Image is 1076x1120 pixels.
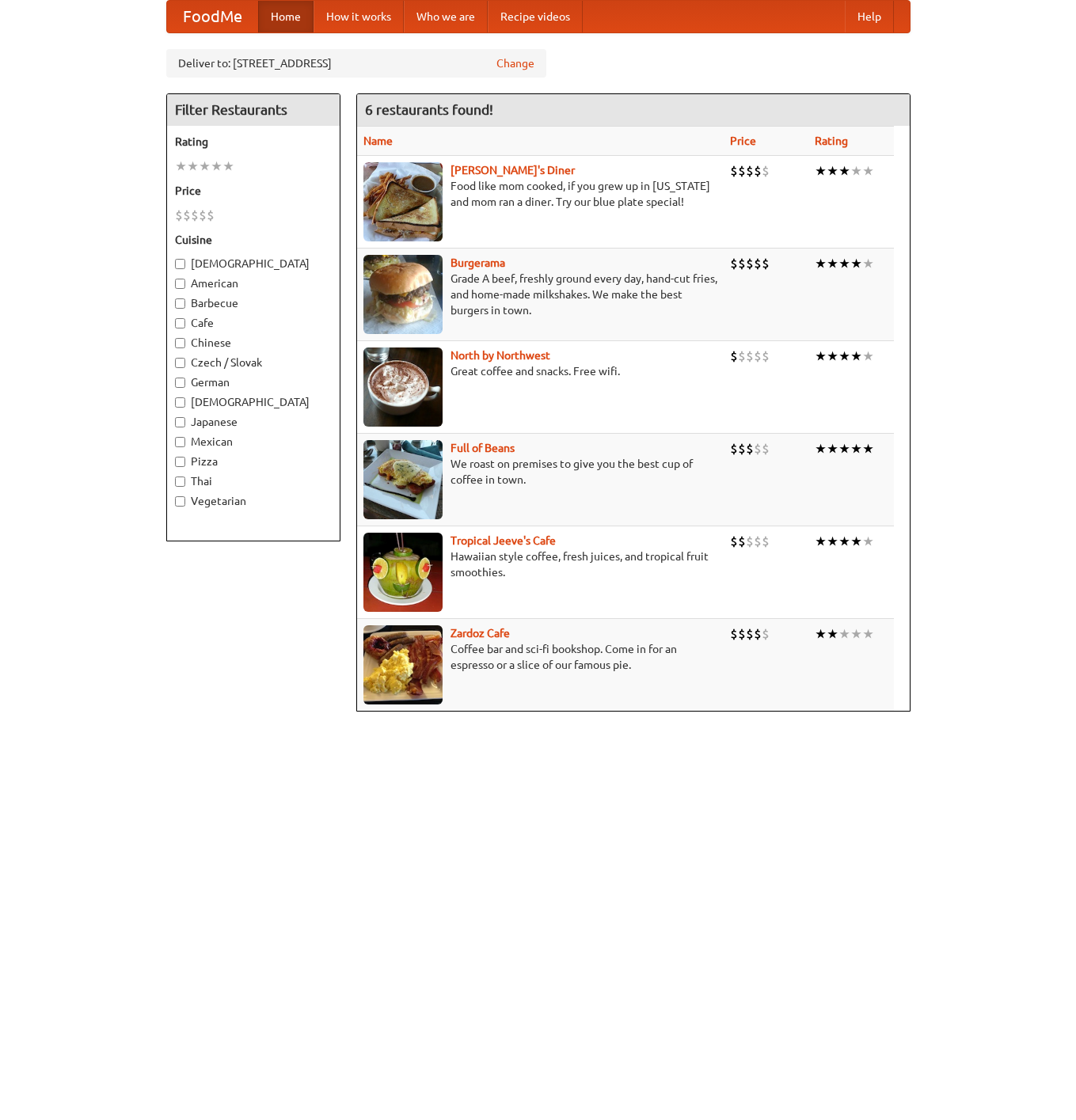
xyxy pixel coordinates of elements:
[451,442,515,454] a: Full of Beans
[211,158,222,175] li: ★
[175,259,185,269] input: [DEMOGRAPHIC_DATA]
[838,440,850,457] li: ★
[363,641,717,673] p: Coffee bar and sci-fi bookshop. Come in for an espresso or a slice of our famous pie.
[363,178,717,210] p: Food like mom cooked, if you grew up in [US_STATE] and mom ran a diner. Try our blue plate special!
[167,94,340,126] h4: Filter Restaurants
[175,476,185,487] input: Thai
[175,232,332,248] h5: Cuisine
[746,347,754,365] li: $
[207,207,215,224] li: $
[363,363,717,379] p: Great coffee and snacks. Free wifi.
[175,355,332,370] label: Czech / Slovak
[175,279,185,289] input: American
[451,534,556,547] b: Tropical Jeeve's Cafe
[175,394,332,410] label: [DEMOGRAPHIC_DATA]
[746,255,754,272] li: $
[754,347,762,365] li: $
[754,255,762,272] li: $
[762,255,770,272] li: $
[363,347,443,427] img: north.jpg
[175,315,332,331] label: Cafe
[488,1,583,32] a: Recipe videos
[850,533,862,550] li: ★
[815,162,827,180] li: ★
[175,338,185,348] input: Chinese
[363,533,443,612] img: jeeves.jpg
[451,256,505,269] b: Burgerama
[746,625,754,643] li: $
[258,1,314,32] a: Home
[738,625,746,643] li: $
[175,473,332,489] label: Thai
[199,207,207,224] li: $
[730,347,738,365] li: $
[363,135,393,147] a: Name
[827,625,838,643] li: ★
[827,347,838,365] li: ★
[862,255,874,272] li: ★
[187,158,199,175] li: ★
[838,347,850,365] li: ★
[175,318,185,328] input: Cafe
[862,440,874,457] li: ★
[222,158,234,175] li: ★
[862,162,874,180] li: ★
[838,533,850,550] li: ★
[815,135,848,147] a: Rating
[738,162,746,180] li: $
[175,414,332,430] label: Japanese
[175,134,332,150] h5: Rating
[730,625,738,643] li: $
[175,256,332,271] label: [DEMOGRAPHIC_DATA]
[762,162,770,180] li: $
[166,49,546,78] div: Deliver to: [STREET_ADDRESS]
[175,457,185,467] input: Pizza
[175,378,185,388] input: German
[183,207,191,224] li: $
[363,456,717,488] p: We roast on premises to give you the best cup of coffee in town.
[451,627,510,640] a: Zardoz Cafe
[175,434,332,450] label: Mexican
[496,55,534,71] a: Change
[363,271,717,318] p: Grade A beef, freshly ground every day, hand-cut fries, and home-made milkshakes. We make the bes...
[175,496,185,507] input: Vegetarian
[862,347,874,365] li: ★
[815,625,827,643] li: ★
[451,349,550,362] a: North by Northwest
[850,162,862,180] li: ★
[363,255,443,334] img: burgerama.jpg
[175,417,185,427] input: Japanese
[730,533,738,550] li: $
[746,440,754,457] li: $
[363,162,443,241] img: sallys.jpg
[850,625,862,643] li: ★
[175,275,332,291] label: American
[850,440,862,457] li: ★
[762,347,770,365] li: $
[762,440,770,457] li: $
[738,533,746,550] li: $
[451,164,575,177] a: [PERSON_NAME]'s Diner
[827,255,838,272] li: ★
[850,255,862,272] li: ★
[746,162,754,180] li: $
[175,374,332,390] label: German
[815,533,827,550] li: ★
[850,347,862,365] li: ★
[314,1,404,32] a: How it works
[730,440,738,457] li: $
[738,255,746,272] li: $
[365,102,493,117] ng-pluralize: 6 restaurants found!
[845,1,894,32] a: Help
[762,625,770,643] li: $
[363,625,443,704] img: zardoz.jpg
[175,207,183,224] li: $
[175,437,185,447] input: Mexican
[175,295,332,311] label: Barbecue
[738,440,746,457] li: $
[175,183,332,199] h5: Price
[838,162,850,180] li: ★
